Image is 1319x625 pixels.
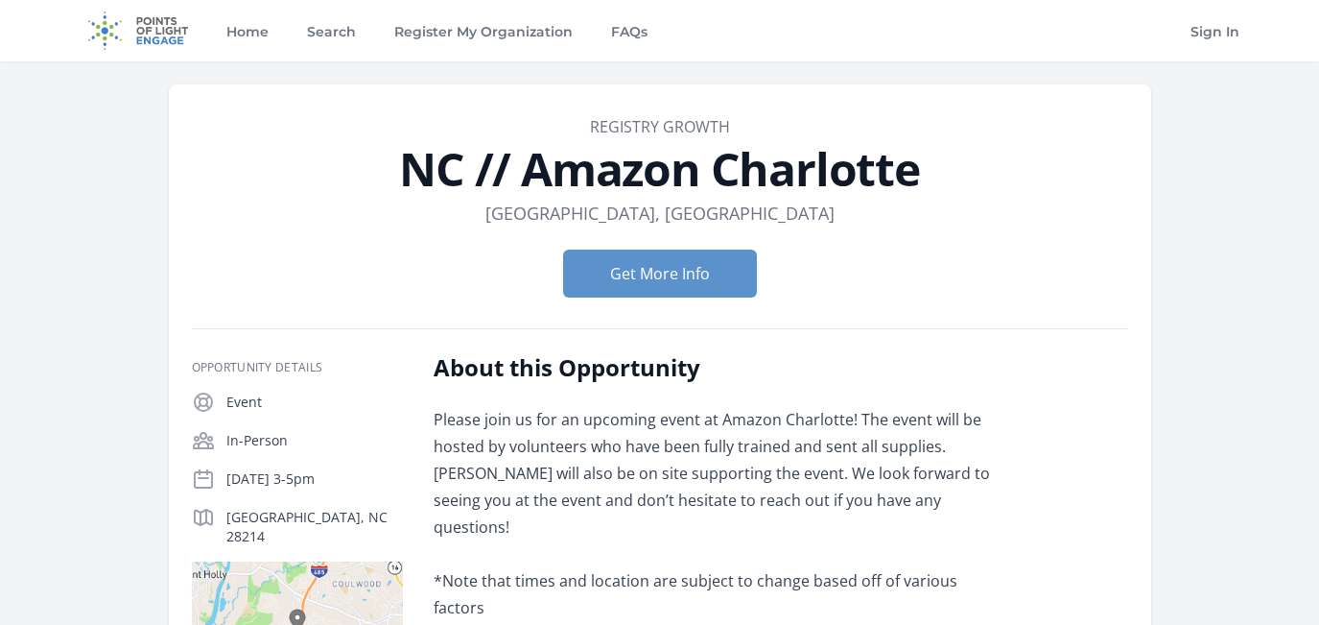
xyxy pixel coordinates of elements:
[434,352,995,383] h2: About this Opportunity
[192,146,1128,192] h1: NC // Amazon Charlotte
[226,508,403,546] p: [GEOGRAPHIC_DATA], NC 28214
[434,409,990,538] span: Please join us for an upcoming event at Amazon Charlotte! The event will be hosted by volunteers ...
[485,200,835,227] dd: [GEOGRAPHIC_DATA], [GEOGRAPHIC_DATA]
[192,360,403,375] h3: Opportunity Details
[226,469,403,489] p: [DATE] 3-5pm
[590,116,730,137] a: Registry Growth
[563,250,757,298] button: Get More Info
[226,393,403,412] p: Event
[226,431,403,450] p: In-Person
[434,570,957,618] span: *Note that times and location are subject to change based off of various factors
